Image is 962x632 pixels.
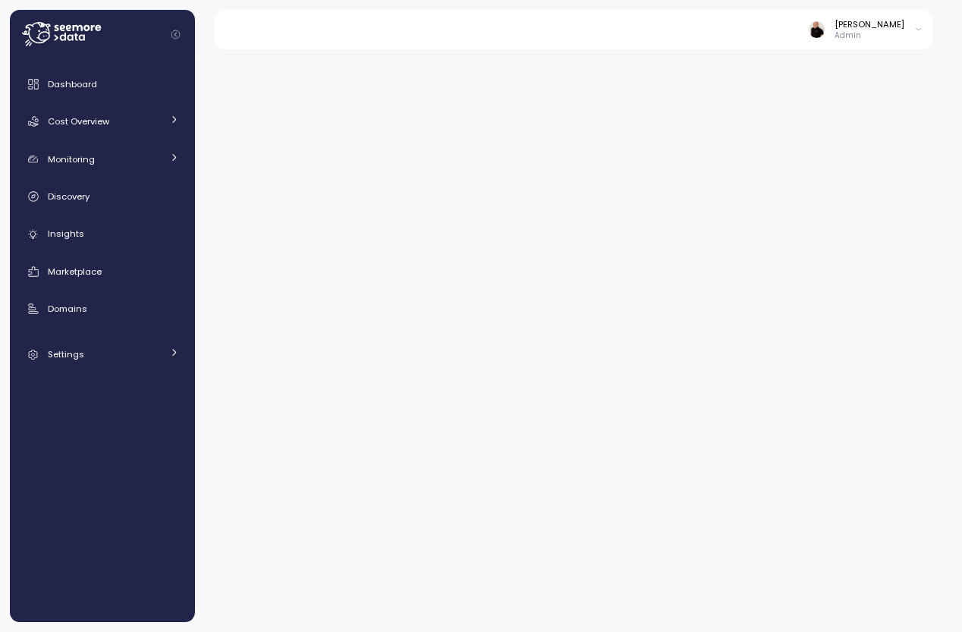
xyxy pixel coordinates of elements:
[16,69,189,99] a: Dashboard
[48,190,90,203] span: Discovery
[16,181,189,212] a: Discovery
[48,115,109,127] span: Cost Overview
[809,21,825,37] img: ALV-UjVJcbn2bLV2NbUDR3-XgEEeDVPzaNkLhrZGhVt1zu5Yld5yiLEmDugDeQb__uCEn3xfHwz0zWw2KG2lmYH-HYgCIgRBw...
[166,29,185,40] button: Collapse navigation
[48,266,102,278] span: Marketplace
[48,303,87,315] span: Domains
[48,228,84,240] span: Insights
[16,106,189,137] a: Cost Overview
[16,256,189,287] a: Marketplace
[835,18,904,30] div: [PERSON_NAME]
[16,219,189,250] a: Insights
[48,78,97,90] span: Dashboard
[48,153,95,165] span: Monitoring
[16,339,189,369] a: Settings
[16,144,189,175] a: Monitoring
[48,348,84,360] span: Settings
[16,294,189,324] a: Domains
[835,30,904,41] p: Admin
